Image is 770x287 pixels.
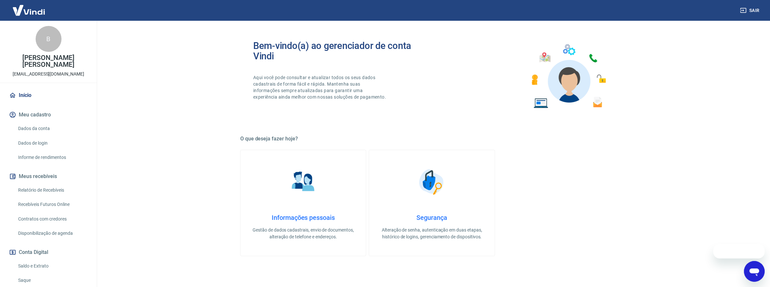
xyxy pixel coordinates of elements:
[13,71,84,78] p: [EMAIL_ADDRESS][DOMAIN_NAME]
[8,108,89,122] button: Meu cadastro
[253,41,432,61] h2: Bem-vindo(a) ao gerenciador de conta Vindi
[526,41,611,112] img: Imagem de um avatar masculino com diversos icones exemplificando as funcionalidades do gerenciado...
[379,227,484,240] p: Alteração de senha, autenticação em duas etapas, histórico de logins, gerenciamento de dispositivos.
[5,54,92,68] p: [PERSON_NAME] [PERSON_NAME]
[713,244,765,258] iframe: Mensagem da empresa
[16,122,89,135] a: Dados da conta
[369,150,495,256] a: SegurançaSegurançaAlteração de senha, autenticação em duas etapas, histórico de logins, gerenciam...
[416,166,448,198] img: Segurança
[16,198,89,211] a: Recebíveis Futuros Online
[240,150,366,256] a: Informações pessoaisInformações pessoaisGestão de dados cadastrais, envio de documentos, alteraçã...
[379,214,484,221] h4: Segurança
[8,88,89,102] a: Início
[16,212,89,226] a: Contratos com credores
[253,74,387,100] p: Aqui você pode consultar e atualizar todos os seus dados cadastrais de forma fácil e rápida. Mant...
[251,227,356,240] p: Gestão de dados cadastrais, envio de documentos, alteração de telefone e endereços.
[240,136,624,142] h5: O que deseja fazer hoje?
[36,26,62,52] div: B
[739,5,762,17] button: Sair
[251,214,356,221] h4: Informações pessoais
[16,227,89,240] a: Disponibilização de agenda
[8,169,89,184] button: Meus recebíveis
[16,137,89,150] a: Dados de login
[287,166,320,198] img: Informações pessoais
[8,245,89,259] button: Conta Digital
[16,259,89,273] a: Saldo e Extrato
[16,184,89,197] a: Relatório de Recebíveis
[744,261,765,282] iframe: Botão para abrir a janela de mensagens
[8,0,50,20] img: Vindi
[16,274,89,287] a: Saque
[16,151,89,164] a: Informe de rendimentos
